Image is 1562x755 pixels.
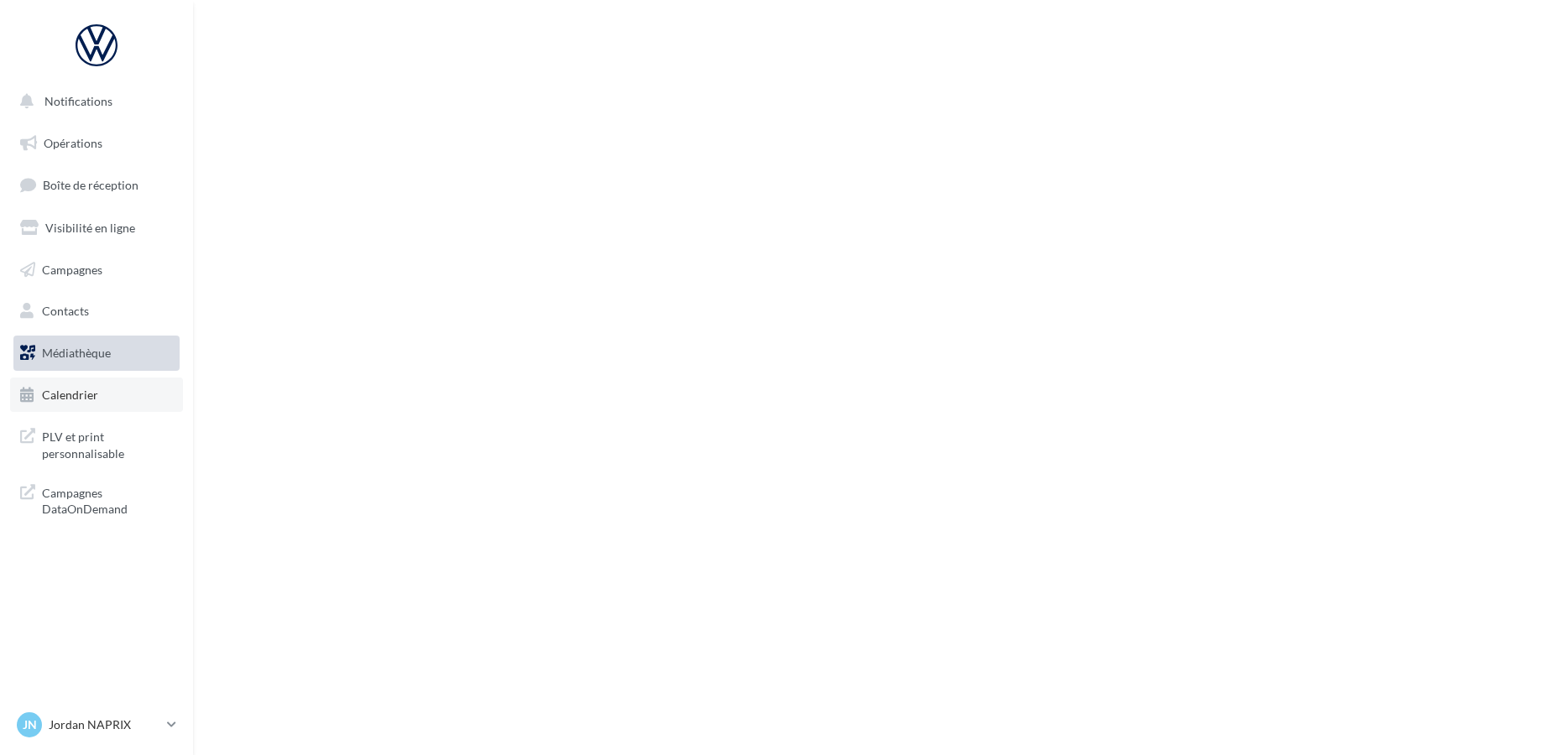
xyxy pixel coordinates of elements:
a: Calendrier [10,377,183,413]
span: Visibilité en ligne [45,221,135,235]
span: Notifications [44,94,112,108]
span: Campagnes DataOnDemand [42,482,173,518]
a: Visibilité en ligne [10,211,183,246]
span: Calendrier [42,388,98,402]
a: Campagnes DataOnDemand [10,475,183,524]
a: Opérations [10,126,183,161]
span: Médiathèque [42,346,111,360]
a: Médiathèque [10,336,183,371]
span: Campagnes [42,262,102,276]
span: Contacts [42,304,89,318]
a: Campagnes [10,253,183,288]
a: PLV et print personnalisable [10,419,183,468]
a: JN Jordan NAPRIX [13,709,180,741]
span: JN [23,716,37,733]
p: Jordan NAPRIX [49,716,160,733]
span: Boîte de réception [43,178,138,192]
span: Opérations [44,136,102,150]
span: PLV et print personnalisable [42,425,173,461]
button: Notifications [10,84,176,119]
a: Boîte de réception [10,167,183,203]
a: Contacts [10,294,183,329]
